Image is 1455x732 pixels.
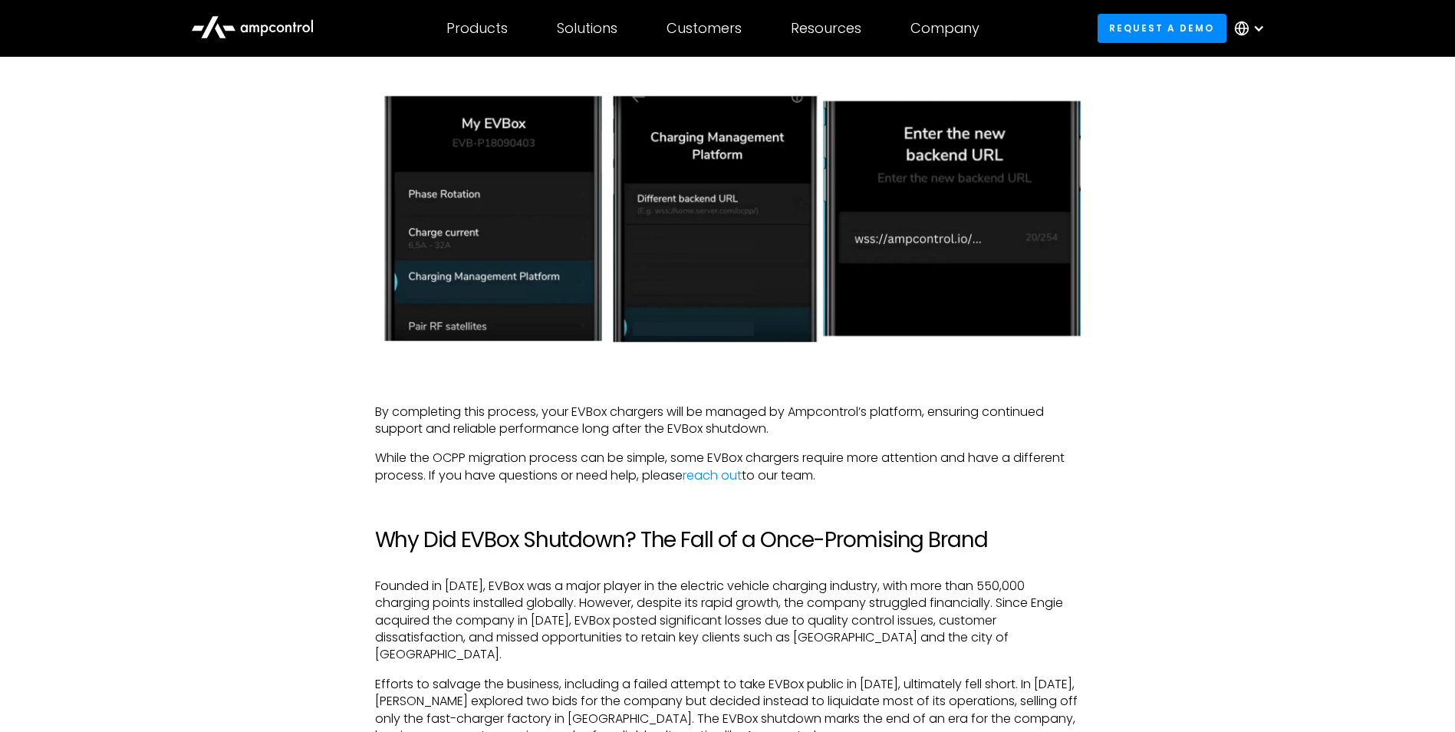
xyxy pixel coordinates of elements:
[667,20,742,37] div: Customers
[1098,14,1226,42] a: Request a demo
[910,20,979,37] div: Company
[557,20,617,37] div: Solutions
[446,20,508,37] div: Products
[375,73,1081,360] img: How to change OCPP URL of EVBox charger and Everon
[791,20,861,37] div: Resources
[375,578,1081,664] p: Founded in [DATE], EVBox was a major player in the electric vehicle charging industry, with more ...
[375,527,1081,553] h2: Why Did EVBox Shutdown? The Fall of a Once-Promising Brand
[375,450,1081,484] p: While the OCPP migration process can be simple, some EVBox chargers require more attention and ha...
[375,404,1081,438] p: By completing this process, your EVBox chargers will be managed by Ampcontrol’s platform, ensurin...
[683,467,742,484] a: reach out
